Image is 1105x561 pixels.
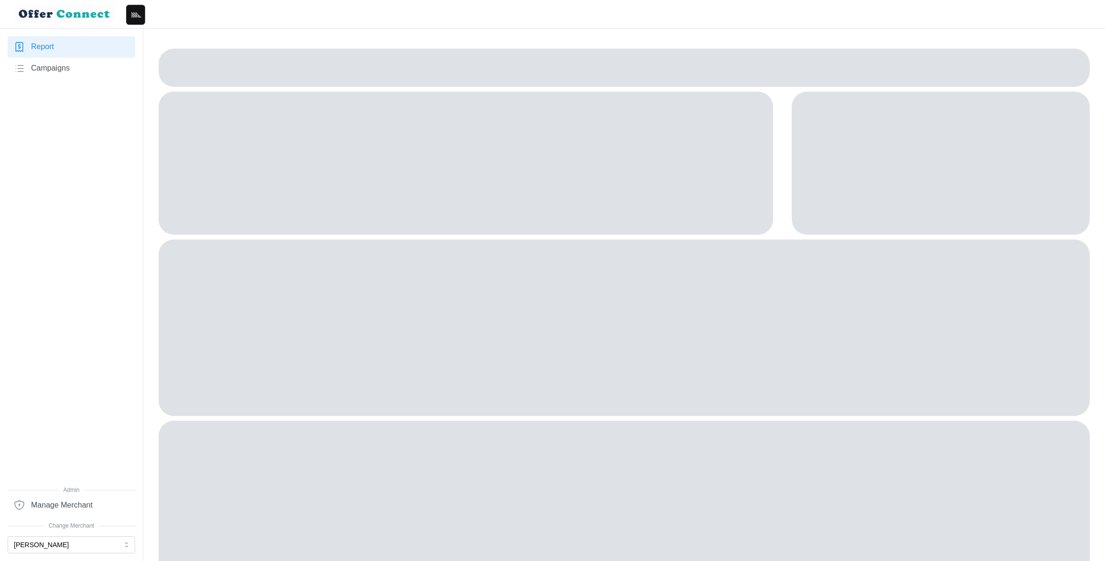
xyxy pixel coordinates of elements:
[31,62,70,74] span: Campaigns
[8,494,135,516] a: Manage Merchant
[8,536,135,553] button: [PERSON_NAME]
[8,521,135,530] span: Change Merchant
[8,486,135,495] span: Admin
[31,41,54,53] span: Report
[15,6,115,22] img: loyalBe Logo
[8,58,135,79] a: Campaigns
[8,36,135,58] a: Report
[31,499,93,511] span: Manage Merchant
